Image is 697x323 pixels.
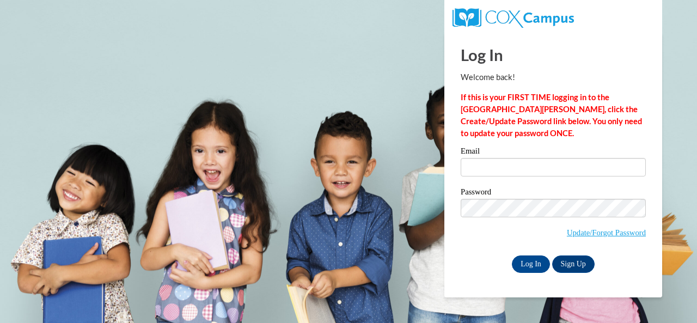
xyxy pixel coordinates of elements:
img: COX Campus [453,8,574,28]
a: Sign Up [552,255,595,273]
label: Email [461,147,646,158]
a: Update/Forgot Password [567,228,646,237]
p: Welcome back! [461,71,646,83]
input: Log In [512,255,550,273]
label: Password [461,188,646,199]
h1: Log In [461,44,646,66]
a: COX Campus [453,13,574,22]
strong: If this is your FIRST TIME logging in to the [GEOGRAPHIC_DATA][PERSON_NAME], click the Create/Upd... [461,93,642,138]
